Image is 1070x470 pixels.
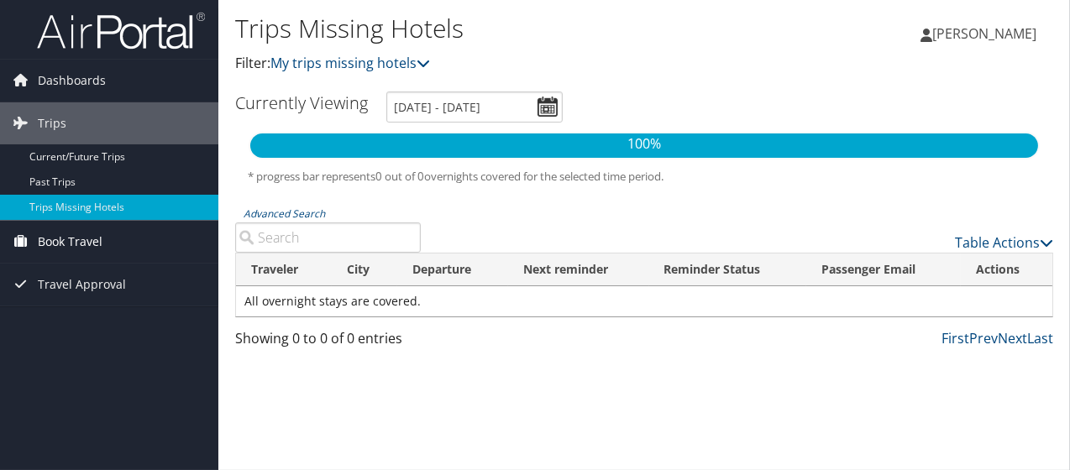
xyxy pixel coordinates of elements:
span: Book Travel [38,221,102,263]
span: Travel Approval [38,264,126,305]
div: Showing 0 to 0 of 0 entries [235,328,421,357]
a: My trips missing hotels [270,54,430,72]
th: Reminder Status [649,253,806,286]
th: Departure: activate to sort column descending [397,253,508,286]
h5: * progress bar represents overnights covered for the selected time period. [248,169,1041,185]
th: Next reminder [508,253,649,286]
td: All overnight stays are covered. [236,286,1052,316]
span: 0 out of 0 [375,169,424,184]
a: Next [998,329,1027,347]
span: [PERSON_NAME] [932,24,1036,43]
input: Advanced Search [235,222,421,253]
span: Dashboards [38,60,106,102]
p: Filter: [235,53,780,75]
th: City: activate to sort column ascending [332,253,397,286]
a: Table Actions [955,233,1053,252]
a: [PERSON_NAME] [921,8,1053,59]
th: Traveler: activate to sort column ascending [236,253,332,286]
span: Trips [38,102,66,144]
img: airportal-logo.png [37,11,205,50]
p: 100% [250,133,1038,155]
a: Last [1027,329,1053,347]
a: Advanced Search [244,206,325,221]
a: Prev [969,329,998,347]
th: Passenger Email: activate to sort column ascending [806,253,961,286]
a: First [941,329,969,347]
h3: Currently Viewing [235,91,368,114]
h1: Trips Missing Hotels [235,11,780,46]
input: [DATE] - [DATE] [386,91,563,123]
th: Actions [961,253,1052,286]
